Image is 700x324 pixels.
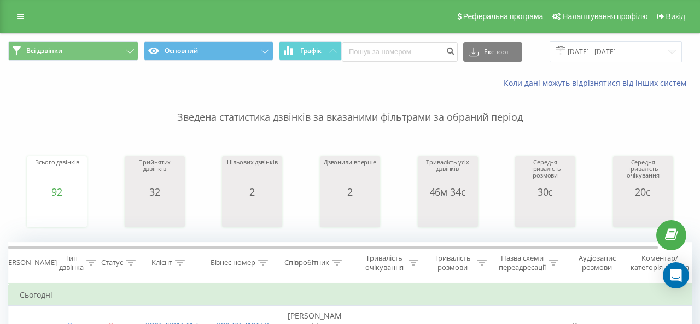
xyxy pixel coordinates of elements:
span: Вихід [666,12,685,21]
div: 92 [35,186,79,197]
div: Назва схеми переадресації [499,254,546,272]
button: Основний [144,41,274,61]
div: Цільових дзвінків [227,159,277,186]
div: Тип дзвінка [59,254,84,272]
button: Графік [279,41,342,61]
div: Середня тривалість розмови [518,159,573,186]
button: Експорт [463,42,522,62]
div: Аудіозапис розмови [570,254,623,272]
div: 32 [127,186,182,197]
div: 20с [616,186,670,197]
div: Бізнес номер [211,258,255,268]
span: Всі дзвінки [26,46,62,55]
div: Тривалість очікування [363,254,406,272]
div: Тривалість розмови [431,254,474,272]
div: Open Intercom Messenger [663,262,689,288]
div: Співробітник [284,258,329,268]
div: [PERSON_NAME] [2,258,57,268]
div: Середня тривалість очікування [616,159,670,186]
div: Коментар/категорія дзвінка [628,254,692,272]
div: 2 [324,186,376,197]
div: Тривалість усіх дзвінків [421,159,475,186]
button: Всі дзвінки [8,41,138,61]
p: Зведена статистика дзвінків за вказаними фільтрами за обраний період [8,89,692,125]
div: 30с [518,186,573,197]
div: Дзвонили вперше [324,159,376,186]
div: Статус [101,258,123,268]
div: Прийнятих дзвінків [127,159,182,186]
span: Графік [300,47,322,55]
div: Клієнт [151,258,172,268]
div: Всього дзвінків [35,159,79,186]
input: Пошук за номером [342,42,458,62]
span: Реферальна програма [463,12,544,21]
div: 46м 34с [421,186,475,197]
a: Коли дані можуть відрізнятися вiд інших систем [504,78,692,88]
span: Налаштування профілю [562,12,647,21]
div: 2 [227,186,277,197]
